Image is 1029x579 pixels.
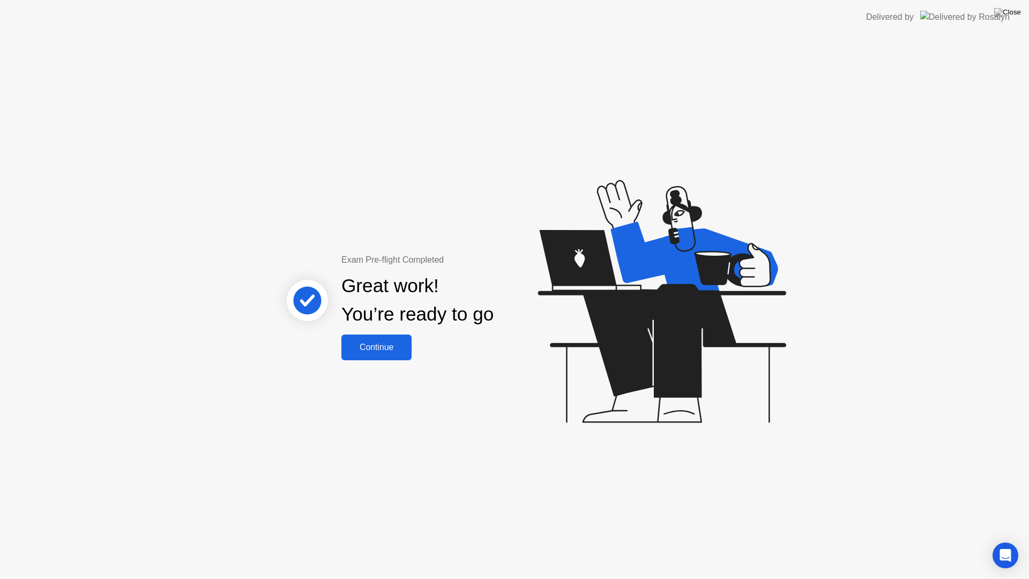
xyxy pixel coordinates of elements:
div: Continue [345,343,408,352]
div: Delivered by [866,11,914,24]
div: Great work! You’re ready to go [341,272,494,329]
div: Open Intercom Messenger [993,543,1018,568]
img: Delivered by Rosalyn [920,11,1010,23]
button: Continue [341,335,412,360]
div: Exam Pre-flight Completed [341,254,563,266]
img: Close [994,8,1021,17]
